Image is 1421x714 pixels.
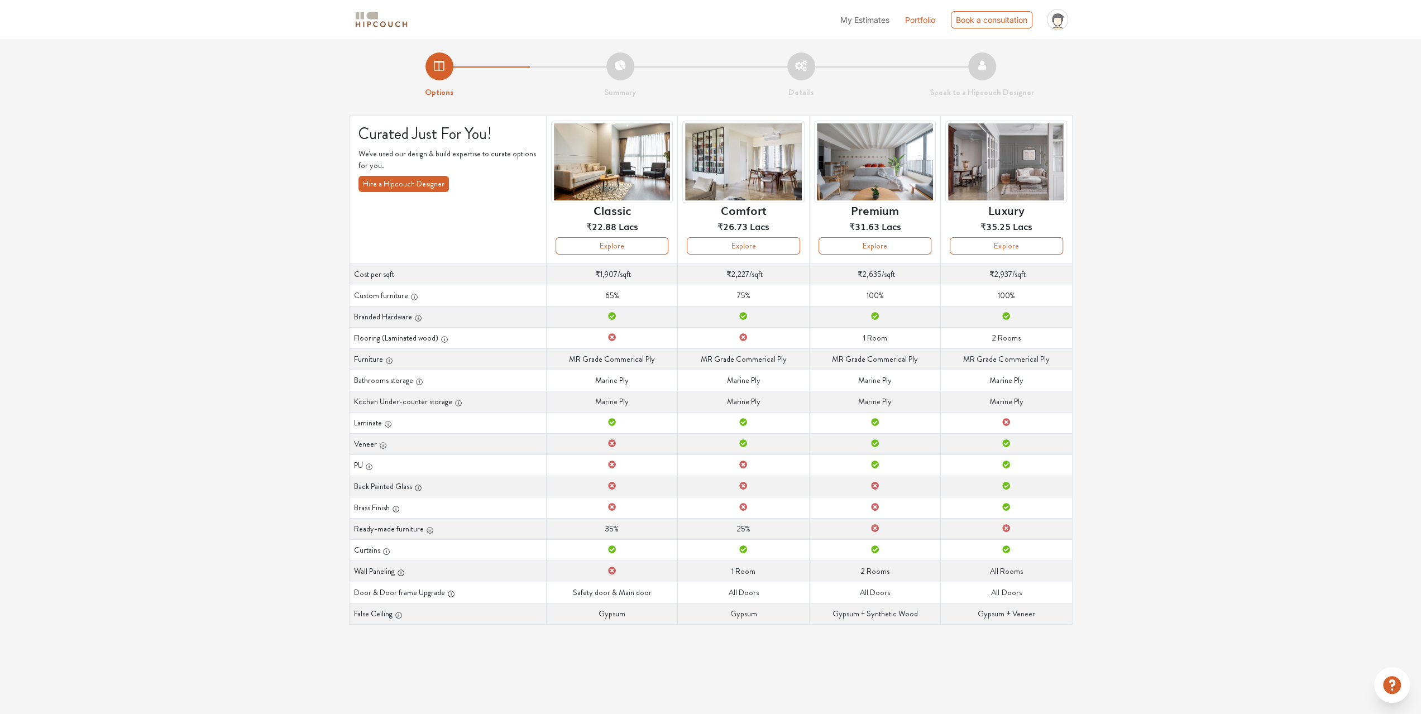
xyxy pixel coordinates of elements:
th: Wall Paneling [349,560,546,582]
td: Marine Ply [809,391,940,412]
strong: Speak to a Hipcouch Designer [930,86,1034,98]
strong: Options [425,86,453,98]
th: Cost per sqft [349,263,546,285]
td: 25% [678,518,809,539]
div: Book a consultation [951,11,1032,28]
th: Veneer [349,433,546,454]
td: Marine Ply [678,391,809,412]
td: All Rooms [941,560,1072,582]
th: Laminate [349,412,546,433]
td: MR Grade Commerical Ply [941,348,1072,370]
td: Marine Ply [809,370,940,391]
td: Marine Ply [678,370,809,391]
img: header-preview [945,121,1067,204]
span: ₹1,907 [595,269,618,280]
td: Marine Ply [941,370,1072,391]
th: Door & Door frame Upgrade [349,582,546,603]
td: Marine Ply [546,391,677,412]
img: header-preview [551,121,673,204]
th: Ready-made furniture [349,518,546,539]
th: Custom furniture [349,285,546,306]
img: header-preview [814,121,936,204]
td: Marine Ply [941,391,1072,412]
span: Lacs [618,219,638,233]
span: ₹2,635 [857,269,881,280]
td: 75% [678,285,809,306]
h6: Luxury [988,203,1024,217]
img: logo-horizontal.svg [353,10,409,30]
span: ₹2,227 [726,269,749,280]
strong: Details [788,86,814,98]
h6: Classic [593,203,630,217]
td: 65% [546,285,677,306]
button: Hire a Hipcouch Designer [358,176,449,192]
td: Gypsum + Veneer [941,603,1072,624]
span: My Estimates [840,15,889,25]
h4: Curated Just For You! [358,125,537,144]
h6: Comfort [720,203,766,217]
td: All Doors [941,582,1072,603]
td: /sqft [678,263,809,285]
button: Explore [556,237,668,255]
span: ₹35.25 [980,219,1011,233]
span: ₹26.73 [717,219,748,233]
strong: Summary [604,86,636,98]
button: Explore [950,237,1063,255]
td: All Doors [809,582,940,603]
span: ₹31.63 [849,219,879,233]
button: Explore [819,237,931,255]
a: Portfolio [905,14,935,26]
img: header-preview [682,121,804,204]
td: Gypsum [546,603,677,624]
td: All Doors [678,582,809,603]
button: Explore [687,237,800,255]
td: 100% [941,285,1072,306]
td: MR Grade Commerical Ply [678,348,809,370]
th: Bathrooms storage [349,370,546,391]
td: Gypsum [678,603,809,624]
td: MR Grade Commerical Ply [809,348,940,370]
td: MR Grade Commerical Ply [546,348,677,370]
span: Lacs [750,219,769,233]
td: 1 Room [678,560,809,582]
td: 35% [546,518,677,539]
th: Brass Finish [349,497,546,518]
th: False Ceiling [349,603,546,624]
span: Lacs [1013,219,1032,233]
td: /sqft [546,263,677,285]
td: 1 Room [809,327,940,348]
th: Kitchen Under-counter storage [349,391,546,412]
th: Curtains [349,539,546,560]
th: PU [349,454,546,476]
td: Gypsum + Synthetic Wood [809,603,940,624]
td: 100% [809,285,940,306]
th: Furniture [349,348,546,370]
span: ₹2,937 [989,269,1012,280]
td: /sqft [809,263,940,285]
td: 2 Rooms [809,560,940,582]
p: We've used our design & build expertise to curate options for you. [358,148,537,171]
span: logo-horizontal.svg [353,7,409,32]
td: 2 Rooms [941,327,1072,348]
td: Safety door & Main door [546,582,677,603]
span: Lacs [881,219,901,233]
th: Flooring (Laminated wood) [349,327,546,348]
td: Marine Ply [546,370,677,391]
td: /sqft [941,263,1072,285]
span: ₹22.88 [586,219,616,233]
h6: Premium [851,203,899,217]
th: Branded Hardware [349,306,546,327]
th: Back Painted Glass [349,476,546,497]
